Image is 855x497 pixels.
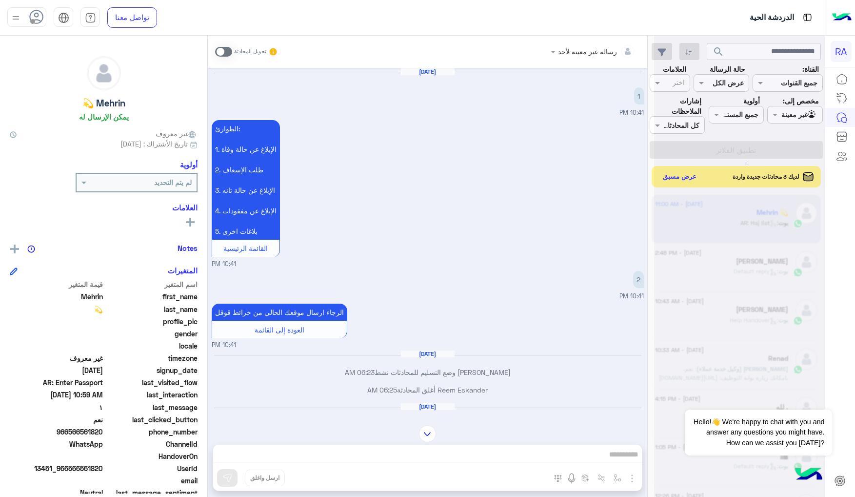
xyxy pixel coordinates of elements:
img: defaultAdmin.png [87,57,120,90]
span: ChannelId [105,439,198,449]
span: HandoverOn [105,451,198,461]
img: scroll [419,425,436,442]
div: RA [831,41,852,62]
button: تطبيق الفلاتر [650,141,823,159]
small: تحويل المحادثة [234,48,266,56]
span: null [10,476,103,486]
p: الدردشة الحية [750,11,794,24]
span: profile_pic [105,316,198,327]
span: ١ [10,402,103,413]
span: last_interaction [105,390,198,400]
span: null [10,451,103,461]
h6: العلامات [10,203,198,212]
p: Reem Eskander أغلق المحادثة [212,385,644,395]
span: 2 [10,439,103,449]
p: 2/7/2025, 10:41 PM [633,271,644,288]
span: 💫 [10,304,103,314]
img: add [10,245,19,253]
h6: [DATE] [401,403,455,410]
span: first_name [105,291,198,302]
h6: [DATE] [401,351,455,357]
p: 2/7/2025, 10:41 PM [634,87,644,104]
span: last_visited_flow [105,377,198,388]
img: tab [801,11,814,23]
div: loading... [731,155,748,172]
span: 966566561820 [10,427,103,437]
h5: Mehrin 💫 [82,98,125,109]
span: 2025-08-11T07:59:40.618Z [10,390,103,400]
h6: أولوية [180,160,198,169]
span: Mehrin [10,291,103,302]
span: UserId [105,463,198,474]
span: timezone [105,353,198,363]
span: 06:25 AM [367,386,397,394]
span: 10:41 PM [619,292,644,300]
span: email [105,476,198,486]
img: tab [85,12,96,23]
img: hulul-logo.png [792,458,826,492]
span: القائمة الرئيسية [223,244,268,252]
span: locale [105,341,198,351]
span: 10:41 PM [212,260,236,269]
a: tab [80,7,100,28]
h6: [DATE] [401,68,455,75]
h6: المتغيرات [168,266,198,275]
span: null [10,341,103,351]
span: Hello!👋 We're happy to chat with you and answer any questions you might have. How can we assist y... [685,410,832,456]
span: غير معروف [156,128,198,139]
button: ارسل واغلق [245,470,285,486]
a: تواصل معنا [107,7,157,28]
span: تاريخ الأشتراك : [DATE] [120,139,188,149]
p: 2/7/2025, 10:41 PM [212,120,280,240]
span: last_clicked_button [105,414,198,425]
span: قيمة المتغير [10,279,103,290]
span: signup_date [105,365,198,375]
span: gender [105,329,198,339]
img: profile [10,12,22,24]
span: null [10,329,103,339]
img: tab [58,12,69,23]
span: 06:23 AM [345,368,375,376]
h6: يمكن الإرسال له [79,112,129,121]
span: العودة إلى القائمة [255,326,304,334]
span: اسم المتغير [105,279,198,290]
span: AR: Enter Passport [10,377,103,388]
span: phone_number [105,427,198,437]
span: نعم [10,414,103,425]
img: notes [27,245,35,253]
p: [PERSON_NAME] وضع التسليم للمحادثات نشط [212,367,644,377]
h6: Notes [178,244,198,252]
span: last_name [105,304,198,314]
span: 10:41 PM [619,109,644,116]
span: 2024-12-03T14:51:01.922Z [10,365,103,375]
span: last_message [105,402,198,413]
img: Logo [832,7,852,28]
label: إشارات الملاحظات [650,96,701,117]
span: 13451_966566561820 [10,463,103,474]
span: 10:41 PM [212,341,236,350]
div: اختر [673,77,686,90]
span: غير معروف [10,353,103,363]
p: 2/7/2025, 10:41 PM [212,304,347,321]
